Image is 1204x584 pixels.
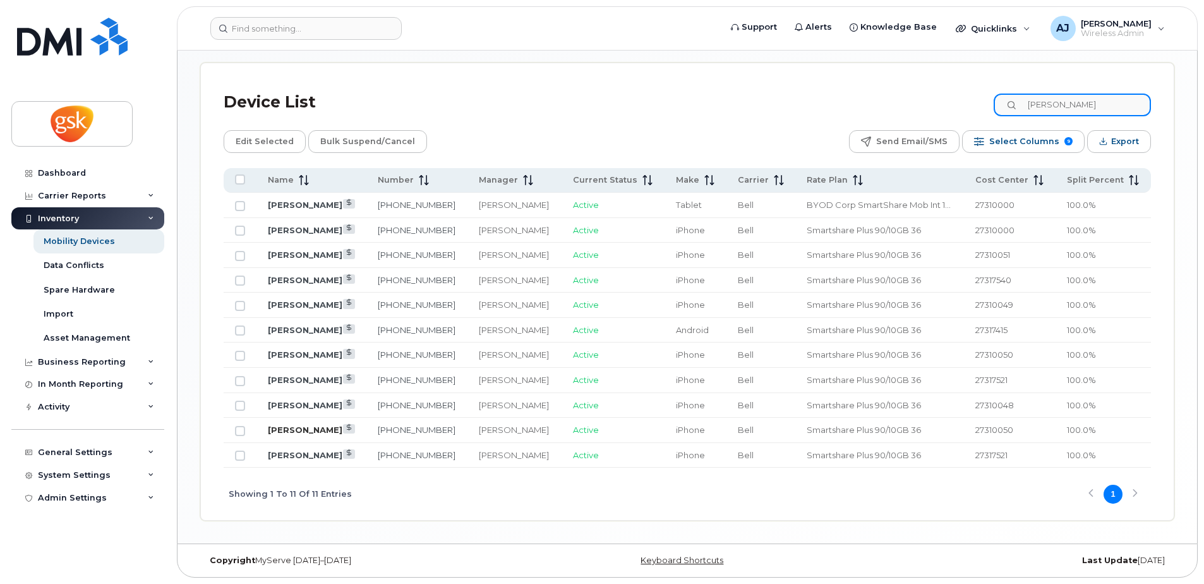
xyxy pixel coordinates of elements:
[479,374,550,386] div: [PERSON_NAME]
[343,224,355,234] a: View Last Bill
[268,250,342,260] a: [PERSON_NAME]
[722,15,786,40] a: Support
[1067,425,1096,435] span: 100.0%
[236,132,294,151] span: Edit Selected
[676,225,705,235] span: iPhone
[1082,556,1138,565] strong: Last Update
[1067,200,1096,210] span: 100.0%
[738,425,754,435] span: Bell
[1081,18,1152,28] span: [PERSON_NAME]
[320,132,415,151] span: Bulk Suspend/Cancel
[807,350,921,360] span: Smartshare Plus 90/10GB 36
[676,450,705,460] span: iPhone
[850,556,1174,566] div: [DATE]
[1087,130,1151,153] button: Export
[308,130,427,153] button: Bulk Suspend/Cancel
[807,200,951,210] span: BYOD Corp SmartShare Mob Int 10
[479,324,550,336] div: [PERSON_NAME]
[975,250,1010,260] span: 27310051
[807,400,921,410] span: Smartshare Plus 90/10GB 36
[268,450,342,460] a: [PERSON_NAME]
[479,224,550,236] div: [PERSON_NAME]
[1067,275,1096,285] span: 100.0%
[676,174,699,186] span: Make
[971,23,1017,33] span: Quicklinks
[343,374,355,384] a: View Last Bill
[676,400,705,410] span: iPhone
[975,225,1014,235] span: 27310000
[378,350,455,360] a: [PHONE_NUMBER]
[479,274,550,286] div: [PERSON_NAME]
[975,350,1013,360] span: 27310050
[268,200,342,210] a: [PERSON_NAME]
[676,275,705,285] span: iPhone
[378,375,455,385] a: [PHONE_NUMBER]
[573,325,599,335] span: Active
[807,450,921,460] span: Smartshare Plus 90/10GB 36
[975,300,1013,310] span: 27310049
[849,130,960,153] button: Send Email/SMS
[975,450,1008,460] span: 27317521
[738,325,754,335] span: Bell
[1067,174,1124,186] span: Split Percent
[947,16,1039,41] div: Quicklinks
[1067,350,1096,360] span: 100.0%
[268,375,342,385] a: [PERSON_NAME]
[229,485,352,504] span: Showing 1 To 11 Of 11 Entries
[1067,250,1096,260] span: 100.0%
[1042,16,1174,41] div: Avanipal Jauhal
[479,174,518,186] span: Manager
[975,174,1028,186] span: Cost Center
[807,174,848,186] span: Rate Plan
[343,449,355,459] a: View Last Bill
[479,424,550,436] div: [PERSON_NAME]
[975,325,1008,335] span: 27317415
[1081,28,1152,39] span: Wireless Admin
[378,200,455,210] a: [PHONE_NUMBER]
[268,350,342,360] a: [PERSON_NAME]
[641,556,723,565] a: Keyboard Shortcuts
[738,400,754,410] span: Bell
[860,21,937,33] span: Knowledge Base
[573,350,599,360] span: Active
[841,15,946,40] a: Knowledge Base
[807,425,921,435] span: Smartshare Plus 90/10GB 36
[676,300,705,310] span: iPhone
[479,349,550,361] div: [PERSON_NAME]
[573,200,599,210] span: Active
[1067,450,1096,460] span: 100.0%
[975,275,1011,285] span: 27317540
[676,200,702,210] span: Tablet
[573,225,599,235] span: Active
[876,132,948,151] span: Send Email/SMS
[738,300,754,310] span: Bell
[676,325,709,335] span: Android
[807,225,921,235] span: Smartshare Plus 90/10GB 36
[676,250,705,260] span: iPhone
[738,350,754,360] span: Bell
[343,299,355,308] a: View Last Bill
[343,324,355,334] a: View Last Bill
[343,274,355,284] a: View Last Bill
[573,400,599,410] span: Active
[200,556,525,566] div: MyServe [DATE]–[DATE]
[975,425,1013,435] span: 27310050
[1067,325,1096,335] span: 100.0%
[994,94,1151,116] input: Search Device List ...
[738,225,754,235] span: Bell
[343,399,355,409] a: View Last Bill
[1067,300,1096,310] span: 100.0%
[738,200,754,210] span: Bell
[962,130,1085,153] button: Select Columns 9
[378,250,455,260] a: [PHONE_NUMBER]
[378,225,455,235] a: [PHONE_NUMBER]
[975,375,1008,385] span: 27317521
[1111,132,1139,151] span: Export
[1064,137,1073,145] span: 9
[343,199,355,209] a: View Last Bill
[807,325,921,335] span: Smartshare Plus 90/10GB 36
[479,199,550,211] div: [PERSON_NAME]
[343,424,355,434] a: View Last Bill
[479,249,550,261] div: [PERSON_NAME]
[738,275,754,285] span: Bell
